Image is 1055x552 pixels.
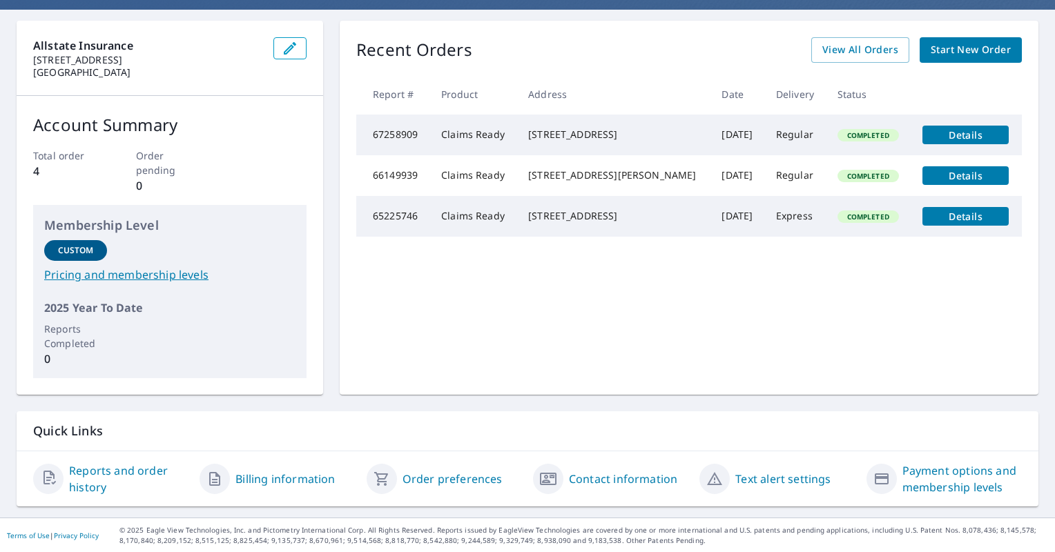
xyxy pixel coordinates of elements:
[44,216,296,235] p: Membership Level
[44,266,296,283] a: Pricing and membership levels
[33,163,101,179] p: 4
[922,166,1009,185] button: detailsBtn-66149939
[136,148,204,177] p: Order pending
[922,126,1009,144] button: detailsBtn-67258909
[765,196,826,237] td: Express
[839,171,898,181] span: Completed
[33,66,262,79] p: [GEOGRAPHIC_DATA]
[33,422,1022,440] p: Quick Links
[403,471,503,487] a: Order preferences
[710,155,764,196] td: [DATE]
[765,115,826,155] td: Regular
[356,74,430,115] th: Report #
[136,177,204,194] p: 0
[902,462,1022,495] a: Payment options and membership levels
[822,41,898,59] span: View All Orders
[765,74,826,115] th: Delivery
[811,37,909,63] a: View All Orders
[33,37,262,54] p: Allstate Insurance
[7,531,99,540] p: |
[710,196,764,237] td: [DATE]
[569,471,677,487] a: Contact information
[33,112,307,137] p: Account Summary
[44,351,107,367] p: 0
[356,115,430,155] td: 67258909
[710,74,764,115] th: Date
[735,471,831,487] a: Text alert settings
[356,37,472,63] p: Recent Orders
[931,169,1000,182] span: Details
[430,115,517,155] td: Claims Ready
[528,168,699,182] div: [STREET_ADDRESS][PERSON_NAME]
[44,322,107,351] p: Reports Completed
[528,128,699,141] div: [STREET_ADDRESS]
[826,74,912,115] th: Status
[931,210,1000,223] span: Details
[33,54,262,66] p: [STREET_ADDRESS]
[839,212,898,221] span: Completed
[430,155,517,196] td: Claims Ready
[235,471,335,487] a: Billing information
[931,41,1011,59] span: Start New Order
[54,531,99,540] a: Privacy Policy
[33,148,101,163] p: Total order
[528,209,699,223] div: [STREET_ADDRESS]
[356,196,430,237] td: 65225746
[430,196,517,237] td: Claims Ready
[7,531,50,540] a: Terms of Use
[44,299,296,316] p: 2025 Year To Date
[69,462,188,495] a: Reports and order history
[119,525,1048,546] p: © 2025 Eagle View Technologies, Inc. and Pictometry International Corp. All Rights Reserved. Repo...
[58,244,94,257] p: Custom
[710,115,764,155] td: [DATE]
[765,155,826,196] td: Regular
[517,74,710,115] th: Address
[931,128,1000,141] span: Details
[922,207,1009,226] button: detailsBtn-65225746
[920,37,1022,63] a: Start New Order
[839,130,898,140] span: Completed
[356,155,430,196] td: 66149939
[430,74,517,115] th: Product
